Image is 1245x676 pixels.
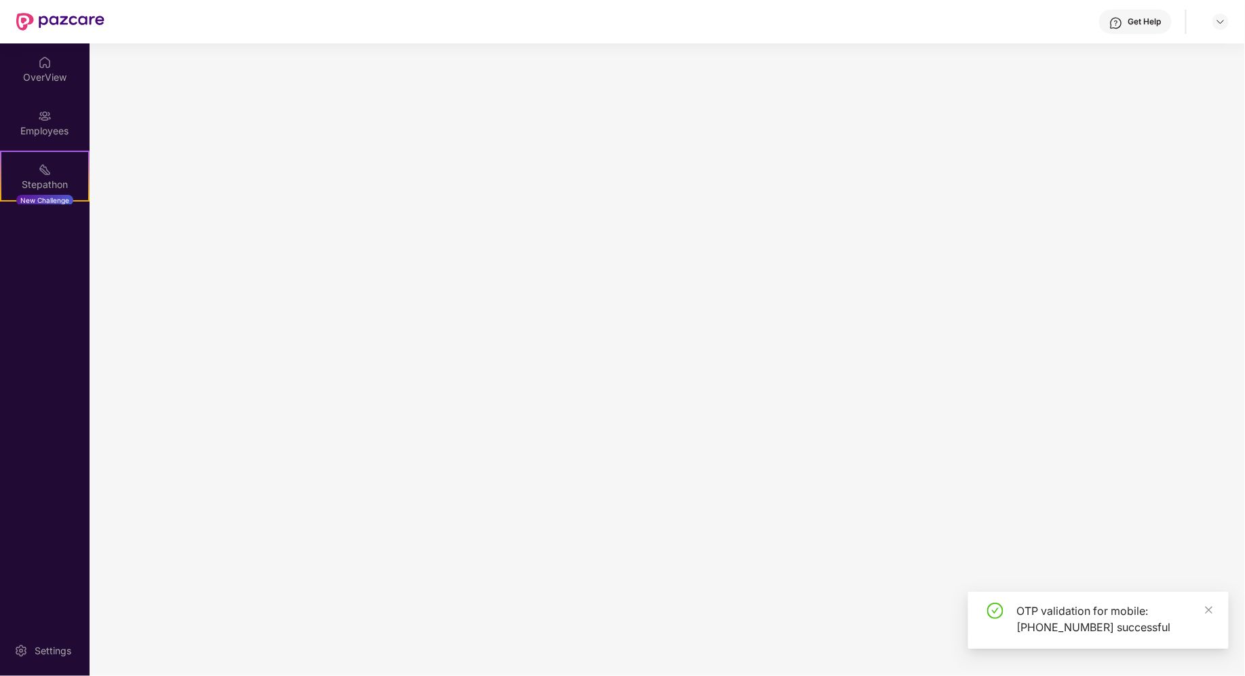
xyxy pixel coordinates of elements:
[1215,16,1226,27] img: svg+xml;base64,PHN2ZyBpZD0iRHJvcGRvd24tMzJ4MzIiIHhtbG5zPSJodHRwOi8vd3d3LnczLm9yZy8yMDAwL3N2ZyIgd2...
[1017,603,1212,635] div: OTP validation for mobile: [PHONE_NUMBER] successful
[1,178,88,191] div: Stepathon
[987,603,1003,619] span: check-circle
[1109,16,1123,30] img: svg+xml;base64,PHN2ZyBpZD0iSGVscC0zMngzMiIgeG1sbnM9Imh0dHA6Ly93d3cudzMub3JnLzIwMDAvc3ZnIiB3aWR0aD...
[38,163,52,176] img: svg+xml;base64,PHN2ZyB4bWxucz0iaHR0cDovL3d3dy53My5vcmcvMjAwMC9zdmciIHdpZHRoPSIyMSIgaGVpZ2h0PSIyMC...
[38,109,52,123] img: svg+xml;base64,PHN2ZyBpZD0iRW1wbG95ZWVzIiB4bWxucz0iaHR0cDovL3d3dy53My5vcmcvMjAwMC9zdmciIHdpZHRoPS...
[31,644,75,658] div: Settings
[16,195,73,206] div: New Challenge
[38,56,52,69] img: svg+xml;base64,PHN2ZyBpZD0iSG9tZSIgeG1sbnM9Imh0dHA6Ly93d3cudzMub3JnLzIwMDAvc3ZnIiB3aWR0aD0iMjAiIG...
[1128,16,1162,27] div: Get Help
[16,13,104,31] img: New Pazcare Logo
[1204,605,1214,615] span: close
[14,644,28,658] img: svg+xml;base64,PHN2ZyBpZD0iU2V0dGluZy0yMHgyMCIgeG1sbnM9Imh0dHA6Ly93d3cudzMub3JnLzIwMDAvc3ZnIiB3aW...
